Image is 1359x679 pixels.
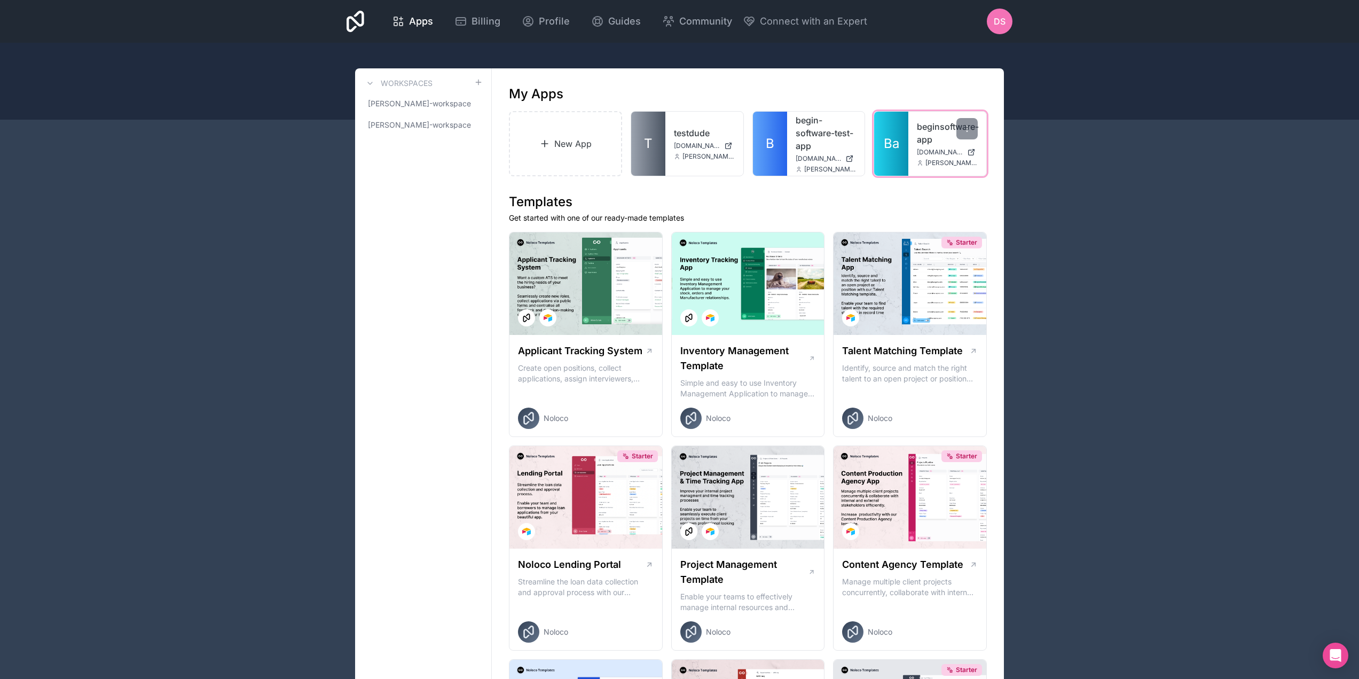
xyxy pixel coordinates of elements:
span: [PERSON_NAME][EMAIL_ADDRESS][PERSON_NAME][DOMAIN_NAME] [804,165,857,174]
a: Ba [874,112,908,176]
h1: My Apps [509,85,563,103]
span: Starter [956,666,977,674]
p: Enable your teams to effectively manage internal resources and execute client projects on time. [680,591,816,613]
span: Noloco [706,627,730,637]
h1: Noloco Lending Portal [518,557,621,572]
h1: Project Management Template [680,557,808,587]
p: Simple and easy to use Inventory Management Application to manage your stock, orders and Manufact... [680,378,816,399]
span: [PERSON_NAME][EMAIL_ADDRESS][PERSON_NAME][DOMAIN_NAME] [925,159,978,167]
span: Starter [632,452,653,461]
a: Guides [583,10,649,33]
img: Airtable Logo [846,527,855,536]
h1: Applicant Tracking System [518,344,642,358]
span: Starter [956,452,977,461]
h1: Talent Matching Template [842,344,963,358]
span: [PERSON_NAME]-workspace [368,98,471,109]
a: T [631,112,665,176]
a: beginsoftware-app [917,120,978,146]
p: Get started with one of our ready-made templates [509,213,987,223]
span: Connect with an Expert [760,14,867,29]
span: Noloco [544,627,568,637]
img: Airtable Logo [706,527,714,536]
p: Create open positions, collect applications, assign interviewers, centralise candidate feedback a... [518,363,654,384]
span: Ba [884,135,899,152]
span: [DOMAIN_NAME] [674,142,720,150]
a: [DOMAIN_NAME] [917,148,978,157]
span: Billing [472,14,500,29]
p: Manage multiple client projects concurrently, collaborate with internal and external stakeholders... [842,576,978,598]
span: T [644,135,653,152]
img: Airtable Logo [706,314,714,322]
span: Noloco [706,413,730,424]
a: begin-software-test-app [796,114,857,152]
span: Apps [409,14,433,29]
span: Noloco [868,627,892,637]
span: Noloco [868,413,892,424]
a: [PERSON_NAME]-workspace [364,94,483,113]
a: Billing [446,10,509,33]
a: [DOMAIN_NAME] [674,142,735,150]
span: Noloco [544,413,568,424]
p: Identify, source and match the right talent to an open project or position with our Talent Matchi... [842,363,978,384]
a: [DOMAIN_NAME] [796,154,857,163]
span: [DOMAIN_NAME] [917,148,963,157]
a: New App [509,111,622,176]
span: DS [994,15,1005,28]
span: Guides [608,14,641,29]
a: Apps [383,10,442,33]
a: testdude [674,127,735,139]
span: [PERSON_NAME][EMAIL_ADDRESS][PERSON_NAME][DOMAIN_NAME] [682,152,735,161]
span: [DOMAIN_NAME] [796,154,842,163]
h3: Workspaces [381,78,433,89]
div: Open Intercom Messenger [1323,643,1348,668]
a: Workspaces [364,77,433,90]
a: Community [654,10,741,33]
span: [PERSON_NAME]-workspace [368,120,471,130]
span: Community [679,14,732,29]
h1: Inventory Management Template [680,344,808,373]
h1: Content Agency Template [842,557,963,572]
span: B [766,135,774,152]
a: Profile [513,10,578,33]
span: Profile [539,14,570,29]
h1: Templates [509,193,987,210]
img: Airtable Logo [544,314,552,322]
a: B [753,112,787,176]
span: Starter [956,238,977,247]
button: Connect with an Expert [743,14,867,29]
p: Streamline the loan data collection and approval process with our Lending Portal template. [518,576,654,598]
img: Airtable Logo [522,527,531,536]
a: [PERSON_NAME]-workspace [364,115,483,135]
img: Airtable Logo [846,314,855,322]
